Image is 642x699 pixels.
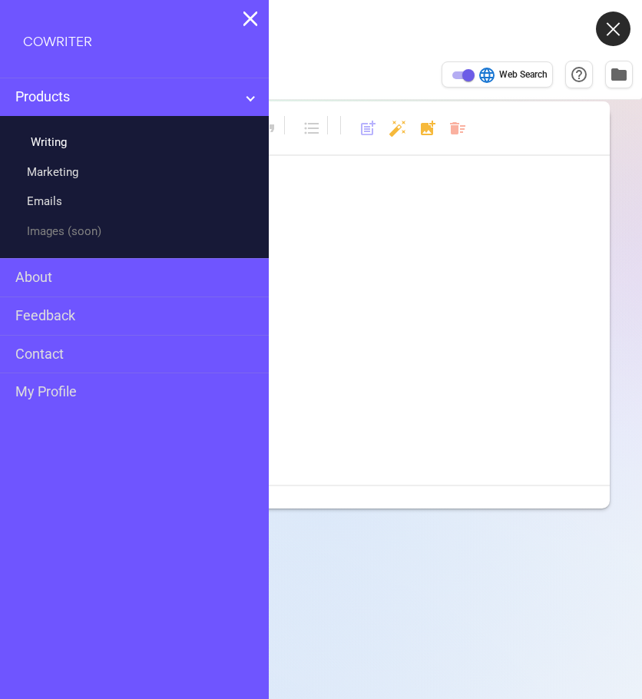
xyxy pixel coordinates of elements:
[27,131,67,154] a: Writing
[15,305,75,327] a: Feedback
[448,119,467,137] span: delete_sweep
[23,35,92,48] h6: COWRITER
[15,128,253,157] div: Writing
[260,119,278,137] span: format_quote
[605,61,633,88] button: Manage Documents
[610,65,628,84] span: folder
[15,267,52,289] a: About
[303,119,321,137] span: format_list_bulleted
[32,486,610,509] div: Word count: 1
[570,65,588,84] span: help_outline
[27,190,62,213] a: Emails
[565,61,593,88] button: Help & Shortcuts
[243,11,258,26] img: icon
[15,343,64,366] a: Contact
[15,381,77,403] a: My Profile
[499,68,548,83] span: Web Search
[15,217,253,247] div: Images (soon)
[478,66,496,84] span: language
[389,119,407,137] span: auto_fix_high
[15,187,253,217] div: Emails
[27,161,78,184] a: Marketing
[419,119,437,137] span: add_photo_alternate
[359,119,377,137] span: post_add
[23,35,92,55] a: COWRITER
[15,86,242,108] span: Products
[15,157,253,187] div: Marketing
